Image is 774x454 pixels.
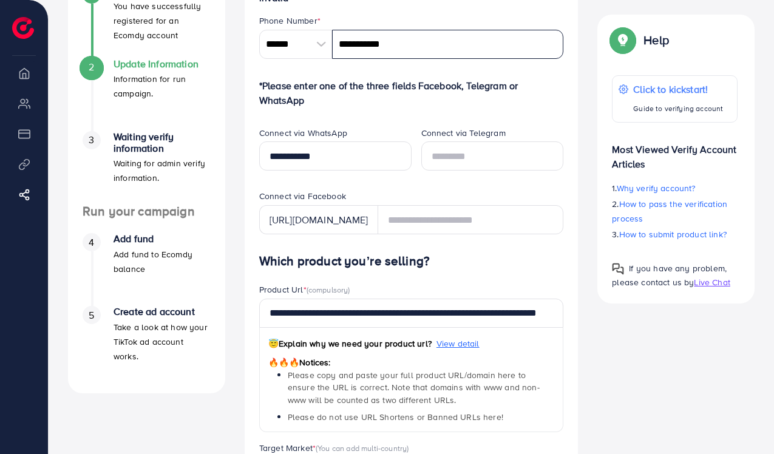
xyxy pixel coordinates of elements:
[259,254,564,269] h4: Which product you’re selling?
[89,60,94,74] span: 2
[114,156,211,185] p: Waiting for admin verify information.
[619,228,727,240] span: How to submit product link?
[68,233,225,306] li: Add fund
[114,131,211,154] h4: Waiting verify information
[612,132,738,171] p: Most Viewed Verify Account Articles
[268,337,432,350] span: Explain why we need your product url?
[288,411,503,423] span: Please do not use URL Shortens or Banned URLs here!
[68,58,225,131] li: Update Information
[114,320,211,364] p: Take a look at how your TikTok ad account works.
[316,442,409,453] span: (You can add multi-country)
[268,356,299,368] span: 🔥🔥🔥
[12,17,34,39] img: logo
[268,337,279,350] span: 😇
[643,33,669,47] p: Help
[436,337,480,350] span: View detail
[89,133,94,147] span: 3
[633,101,723,116] p: Guide to verifying account
[114,306,211,317] h4: Create ad account
[259,15,321,27] label: Phone Number
[612,181,738,195] p: 1.
[612,263,624,275] img: Popup guide
[259,442,409,454] label: Target Market
[259,78,564,107] p: *Please enter one of the three fields Facebook, Telegram or WhatsApp
[694,276,730,288] span: Live Chat
[268,356,331,368] span: Notices:
[89,235,94,249] span: 4
[633,82,723,97] p: Click to kickstart!
[114,58,211,70] h4: Update Information
[617,182,696,194] span: Why verify account?
[612,198,727,225] span: How to pass the verification process
[259,127,347,139] label: Connect via WhatsApp
[259,205,378,234] div: [URL][DOMAIN_NAME]
[612,262,727,288] span: If you have any problem, please contact us by
[114,247,211,276] p: Add fund to Ecomdy balance
[68,306,225,379] li: Create ad account
[421,127,506,139] label: Connect via Telegram
[259,190,346,202] label: Connect via Facebook
[114,72,211,101] p: Information for run campaign.
[114,233,211,245] h4: Add fund
[722,399,765,445] iframe: To enrich screen reader interactions, please activate Accessibility in Grammarly extension settings
[68,204,225,219] h4: Run your campaign
[288,369,540,406] span: Please copy and paste your full product URL/domain here to ensure the URL is correct. Note that d...
[68,131,225,204] li: Waiting verify information
[89,308,94,322] span: 5
[612,227,738,242] p: 3.
[612,197,738,226] p: 2.
[612,29,634,51] img: Popup guide
[307,284,350,295] span: (compulsory)
[259,283,350,296] label: Product Url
